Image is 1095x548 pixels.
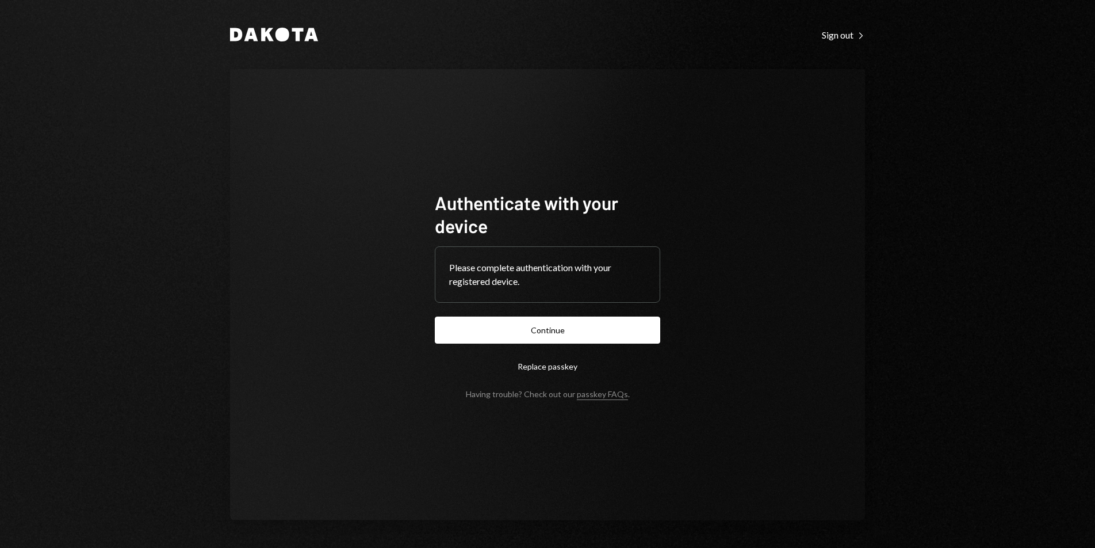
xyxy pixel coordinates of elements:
[435,317,660,344] button: Continue
[822,29,865,41] div: Sign out
[577,389,628,400] a: passkey FAQs
[435,191,660,237] h1: Authenticate with your device
[466,389,630,399] div: Having trouble? Check out our .
[435,353,660,380] button: Replace passkey
[449,261,646,288] div: Please complete authentication with your registered device.
[822,28,865,41] a: Sign out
